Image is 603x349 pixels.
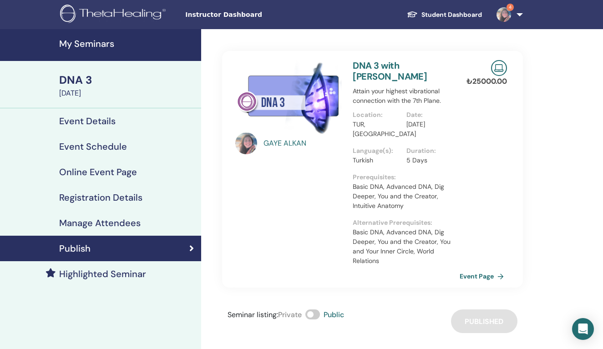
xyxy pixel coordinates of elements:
[406,110,454,120] p: Date :
[353,146,400,156] p: Language(s) :
[507,4,514,11] span: 4
[59,38,196,49] h4: My Seminars
[407,10,418,18] img: graduation-cap-white.svg
[406,146,454,156] p: Duration :
[59,141,127,152] h4: Event Schedule
[60,5,169,25] img: logo.png
[228,310,278,319] span: Seminar listing :
[497,7,511,22] img: default.jpg
[59,268,146,279] h4: Highlighted Seminar
[235,60,342,135] img: DNA 3
[466,76,507,87] p: ₺ 25000.00
[235,132,257,154] img: default.jpg
[263,138,344,149] a: GAYE ALKAN
[59,116,116,126] h4: Event Details
[59,88,196,99] div: [DATE]
[59,72,196,88] div: DNA 3
[324,310,344,319] span: Public
[460,269,507,283] a: Event Page
[353,228,460,266] p: Basic DNA, Advanced DNA, Dig Deeper, You and the Creator, You and Your Inner Circle, World Relations
[353,182,460,211] p: Basic DNA, Advanced DNA, Dig Deeper, You and the Creator, Intuitive Anatomy
[353,172,460,182] p: Prerequisites :
[406,156,454,165] p: 5 Days
[353,156,400,165] p: Turkish
[353,86,460,106] p: Attain your highest vibrational connection with the 7th Plane.
[54,72,201,99] a: DNA 3[DATE]
[572,318,594,340] div: Open Intercom Messenger
[59,192,142,203] h4: Registration Details
[59,243,91,254] h4: Publish
[491,60,507,76] img: Live Online Seminar
[353,218,460,228] p: Alternative Prerequisites :
[400,6,489,23] a: Student Dashboard
[59,217,141,228] h4: Manage Attendees
[353,120,400,139] p: TUR, [GEOGRAPHIC_DATA]
[353,110,400,120] p: Location :
[353,60,427,82] a: DNA 3 with [PERSON_NAME]
[278,310,302,319] span: Private
[406,120,454,129] p: [DATE]
[185,10,322,20] span: Instructor Dashboard
[59,167,137,177] h4: Online Event Page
